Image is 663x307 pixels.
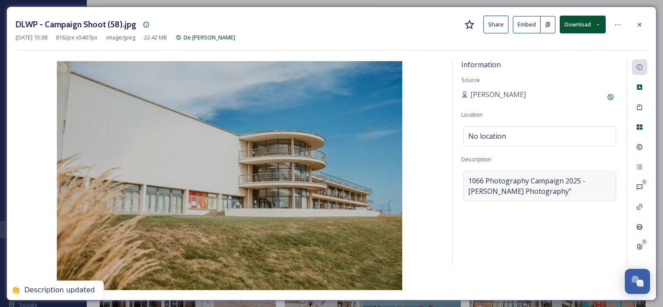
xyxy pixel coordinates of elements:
span: Source [461,76,480,84]
span: De [PERSON_NAME] [184,33,235,41]
div: 0 [641,179,647,185]
h3: DLWP - Campaign Shoot (58).jpg [16,18,136,31]
button: Share [483,16,509,33]
span: 22.42 MB [144,33,167,42]
div: 0 [641,239,647,245]
span: Description [461,155,491,163]
img: dddf3282-5525-41a8-8648-c288c702092a.jpg [16,61,443,290]
span: image/jpeg [106,33,135,42]
div: Description updated [24,286,95,295]
button: Open Chat [625,269,650,294]
span: Location [461,111,483,118]
div: 👏 [11,286,20,295]
span: [DATE] 15:38 [16,33,47,42]
span: 1066 Photography Campaign 2025 - [PERSON_NAME] Photography” [468,176,611,196]
button: Download [560,16,606,33]
span: [PERSON_NAME] [470,89,526,100]
span: Information [461,60,501,69]
span: 8162 px x 5407 px [56,33,98,42]
span: No location [468,131,506,141]
button: Embed [513,16,541,33]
